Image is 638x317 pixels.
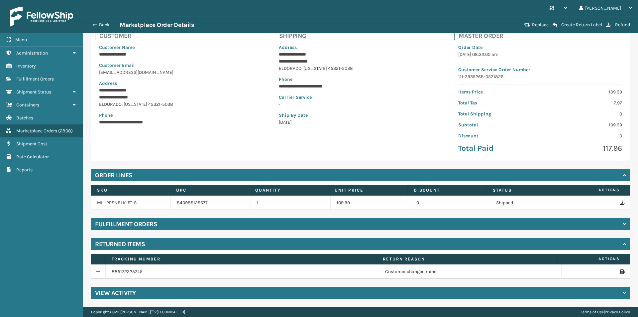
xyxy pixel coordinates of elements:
[581,310,604,314] a: Terms of Use
[16,141,47,147] span: Shipment Cost
[490,196,570,210] td: Shipped
[112,269,143,274] a: 885172225745
[458,66,622,73] p: Customer Service Order Number
[112,256,371,262] label: Tracking number
[458,44,622,51] p: Order Date
[16,76,54,82] span: Fulfillment Orders
[91,307,185,317] p: Copyright 2023 [PERSON_NAME]™ v [TECHNICAL_ID]
[493,187,560,193] label: Status
[458,88,536,95] p: Items Price
[458,132,536,139] p: Discount
[95,240,145,248] h4: Returned Items
[95,171,133,179] h4: Order Lines
[458,51,622,58] p: [DATE] 08:32:00 am
[383,256,551,262] label: Return Reason
[99,101,263,108] p: ELDORADO , [US_STATE] 45321-5038
[279,119,443,126] p: [DATE]
[279,65,443,72] p: ELDORADO , [US_STATE] 45321-5038
[120,21,194,29] h3: Marketplace Order Details
[95,289,136,297] h4: View Activity
[16,167,33,173] span: Reports
[97,200,137,206] a: MIL-PPSNBLK-FT-S
[459,32,626,40] h4: Master Order
[171,196,251,210] td: 840985125677
[458,73,622,80] p: 111-3935268-0521826
[279,32,447,40] h4: Shipping
[16,102,39,108] span: Containers
[176,187,243,193] label: UPC
[58,128,73,134] span: ( 2808 )
[524,23,530,27] i: Replace
[99,62,263,69] p: Customer Email
[605,310,630,314] a: Privacy Policy
[522,22,551,28] button: Replace
[553,22,557,28] i: Create Return Label
[279,112,443,119] p: Ship By Date
[560,253,624,264] span: Actions
[16,50,48,56] span: Administration
[551,22,604,28] button: Create Return Label
[414,187,480,193] label: Discount
[279,45,297,50] span: Address
[99,80,117,86] span: Address
[279,76,443,83] p: Phone
[16,115,33,121] span: Batches
[99,112,263,119] p: Phone
[620,269,624,274] i: Print Return Label
[279,94,443,101] p: Carrier Service
[15,37,27,43] span: Menu
[606,23,611,27] i: Refund
[279,101,443,108] p: -
[99,69,263,76] p: [EMAIL_ADDRESS][DOMAIN_NAME]
[379,264,562,279] td: Customer changed mind
[251,196,331,210] td: 1
[544,99,622,106] p: 7.97
[544,121,622,128] p: 109.99
[544,143,622,153] p: 117.96
[16,154,49,160] span: Rate Calculator
[568,185,624,196] span: Actions
[458,143,536,153] p: Total Paid
[89,22,120,28] button: Back
[331,196,410,210] td: 109.99
[16,63,36,69] span: Inventory
[335,187,401,193] label: Unit Price
[410,196,490,210] td: 0
[458,110,536,117] p: Total Shipping
[544,88,622,95] p: 109.99
[604,22,632,28] button: Refund
[544,110,622,117] p: 0
[97,187,164,193] label: SKU
[16,128,57,134] span: Marketplace Orders
[99,32,267,40] h4: Customer
[458,121,536,128] p: Subtotal
[99,44,263,51] p: Customer Name
[255,187,322,193] label: Quantity
[16,89,51,95] span: Shipment Status
[581,307,630,317] div: |
[95,220,157,228] h4: Fulfillment Orders
[544,132,622,139] p: 0
[458,99,536,106] p: Total Tax
[10,7,73,27] img: logo
[620,201,624,205] i: Refund Order Line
